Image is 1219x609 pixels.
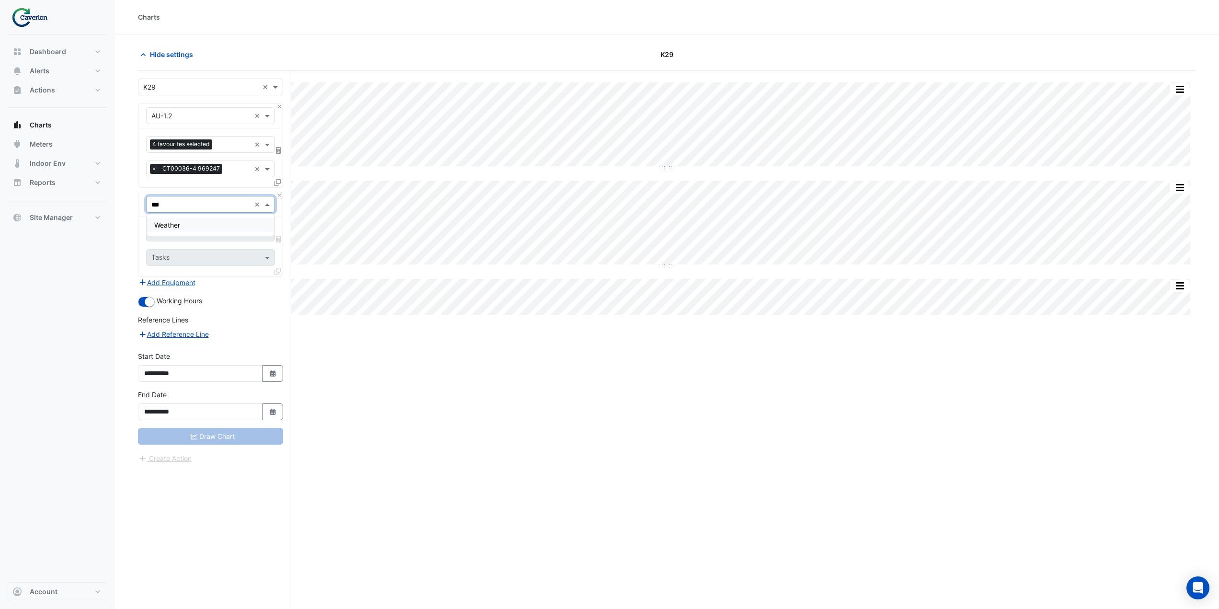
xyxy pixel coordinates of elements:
[274,146,283,154] span: Choose Function
[8,61,107,80] button: Alerts
[30,178,56,187] span: Reports
[30,587,57,597] span: Account
[138,46,199,63] button: Hide settings
[12,213,22,222] app-icon: Site Manager
[157,297,202,305] span: Working Hours
[276,103,283,110] button: Close
[254,139,262,149] span: Clear
[12,120,22,130] app-icon: Charts
[8,154,107,173] button: Indoor Env
[274,178,281,186] span: Clone Favourites and Tasks from this Equipment to other Equipment
[661,49,673,59] span: K29
[30,139,53,149] span: Meters
[8,42,107,61] button: Dashboard
[269,369,277,378] fa-icon: Select Date
[138,12,160,22] div: Charts
[138,390,167,400] label: End Date
[8,80,107,100] button: Actions
[254,111,262,121] span: Clear
[138,453,192,461] app-escalated-ticket-create-button: Please draw the charts first
[12,47,22,57] app-icon: Dashboard
[8,173,107,192] button: Reports
[30,85,55,95] span: Actions
[30,120,52,130] span: Charts
[8,582,107,601] button: Account
[11,8,55,27] img: Company Logo
[1170,182,1189,194] button: More Options
[1186,576,1209,599] div: Open Intercom Messenger
[1170,83,1189,95] button: More Options
[262,82,271,92] span: Clear
[30,213,73,222] span: Site Manager
[147,214,274,236] div: Options List
[12,159,22,168] app-icon: Indoor Env
[150,252,170,264] div: Tasks
[150,164,159,173] span: ×
[8,208,107,227] button: Site Manager
[30,47,66,57] span: Dashboard
[276,192,283,198] button: Close
[138,277,196,288] button: Add Equipment
[12,178,22,187] app-icon: Reports
[1170,280,1189,292] button: More Options
[8,135,107,154] button: Meters
[30,66,49,76] span: Alerts
[274,267,281,275] span: Clone Favourites and Tasks from this Equipment to other Equipment
[12,66,22,76] app-icon: Alerts
[254,199,262,209] span: Clear
[30,159,66,168] span: Indoor Env
[150,139,212,149] span: 4 favourites selected
[12,139,22,149] app-icon: Meters
[254,164,262,174] span: Clear
[269,408,277,416] fa-icon: Select Date
[274,235,283,243] span: Choose Function
[160,164,222,173] span: CT00036-4 969247
[8,115,107,135] button: Charts
[150,49,193,59] span: Hide settings
[138,315,188,325] label: Reference Lines
[138,351,170,361] label: Start Date
[138,329,209,340] button: Add Reference Line
[12,85,22,95] app-icon: Actions
[154,221,180,229] span: Weather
